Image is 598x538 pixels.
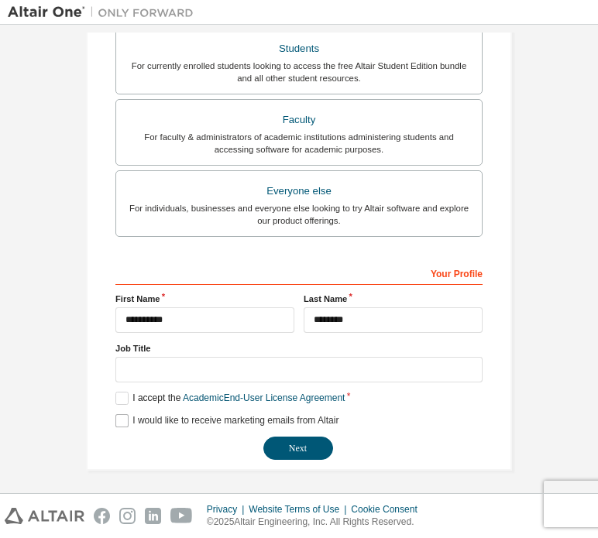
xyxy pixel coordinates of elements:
[125,60,473,84] div: For currently enrolled students looking to access the free Altair Student Edition bundle and all ...
[249,503,351,516] div: Website Terms of Use
[304,293,483,305] label: Last Name
[170,508,193,524] img: youtube.svg
[145,508,161,524] img: linkedin.svg
[125,131,473,156] div: For faculty & administrators of academic institutions administering students and accessing softwa...
[115,392,345,405] label: I accept the
[125,180,473,202] div: Everyone else
[183,392,345,403] a: Academic End-User License Agreement
[125,202,473,227] div: For individuals, businesses and everyone else looking to try Altair software and explore our prod...
[207,516,427,529] p: © 2025 Altair Engineering, Inc. All Rights Reserved.
[263,437,333,460] button: Next
[207,503,249,516] div: Privacy
[115,342,483,355] label: Job Title
[115,293,294,305] label: First Name
[5,508,84,524] img: altair_logo.svg
[8,5,201,20] img: Altair One
[125,109,473,131] div: Faculty
[351,503,426,516] div: Cookie Consent
[125,38,473,60] div: Students
[119,508,136,524] img: instagram.svg
[115,414,339,427] label: I would like to receive marketing emails from Altair
[115,260,483,285] div: Your Profile
[94,508,110,524] img: facebook.svg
